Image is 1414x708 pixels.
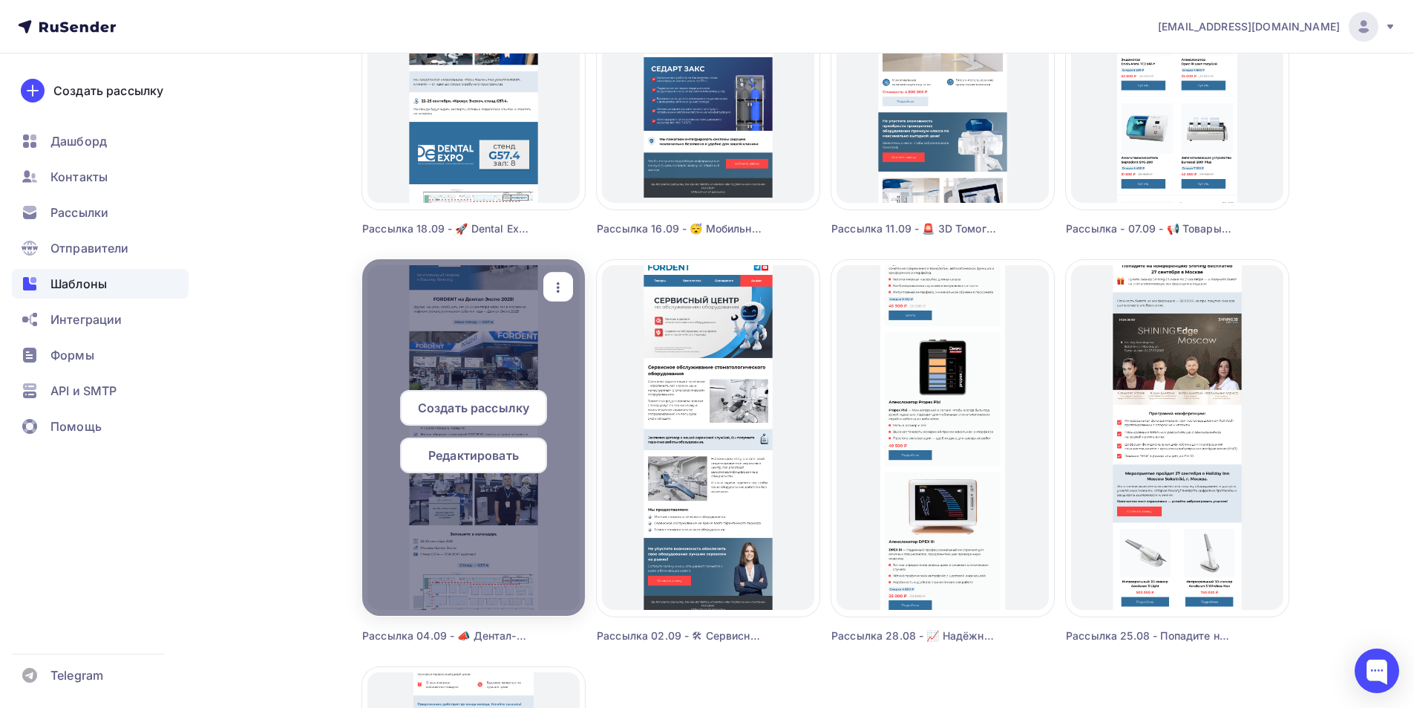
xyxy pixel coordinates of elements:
span: API и SMTP [50,382,117,400]
span: Рассылки [50,204,108,221]
a: Отправители [12,233,189,263]
span: Отправители [50,239,129,257]
a: Рассылки [12,198,189,227]
span: Telegram [50,666,103,684]
div: Создать рассылку [53,82,163,100]
div: Рассылка 28.08 - 📈 Надёжные апекслокаторы для точной эндодонтии По выгодной цене [831,629,998,643]
div: Рассылка 02.09 - 🛠 Сервисное обслуживание стоматологического оборудования Монтаж и ремонт [597,629,764,643]
span: Создать рассылку [418,399,529,417]
span: Шаблоны [50,275,107,293]
a: Дашборд [12,126,189,156]
div: Рассылка 16.09 - 😴 Мобильная система седации для вашей клиники СЕДАРТ ЗАКС [597,221,764,236]
div: Рассылка - 07.09 - 📢 Товары недели выгодные цены на стоматологическое оборудование [1066,221,1233,236]
div: Рассылка 25.08 - Попадите на конференцию Shining бесплатно [DATE] в [GEOGRAPHIC_DATA] [1066,629,1233,643]
span: Интеграции [50,311,122,328]
div: Рассылка 11.09 - 🚨 3D Томограф [PERSON_NAME] по выгодной цене — ограниченное предложение [831,221,998,236]
span: Дашборд [50,132,107,150]
a: Формы [12,340,189,370]
span: [EMAIL_ADDRESS][DOMAIN_NAME] [1158,19,1340,34]
span: Редактировать [428,446,519,464]
a: Шаблоны [12,269,189,299]
a: [EMAIL_ADDRESS][DOMAIN_NAME] [1158,12,1396,42]
span: Формы [50,346,94,364]
span: Помощь [50,418,102,435]
span: Контакты [50,168,108,186]
a: Контакты [12,162,189,192]
div: Рассылка 04.09 - 📣 Дентал-Экспо 2025 Ждем вас [DATE]–[DATE] на [PERSON_NAME] [362,629,529,643]
div: Рассылка 18.09 - 🚀 Dental Expo 2025 в [GEOGRAPHIC_DATA] уже скоро! [362,221,529,236]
